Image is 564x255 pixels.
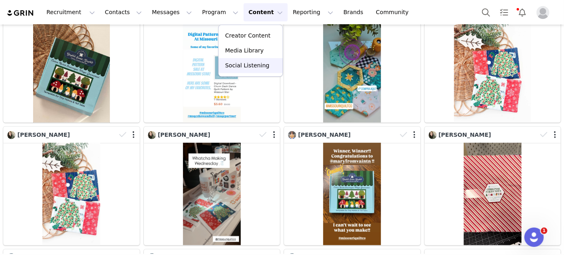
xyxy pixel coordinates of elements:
span: 1 [541,228,547,234]
button: Program [197,3,243,21]
button: Messages [147,3,197,21]
span: [PERSON_NAME] [158,132,210,138]
p: Creator Content [225,31,270,40]
img: 0cf59a70-cae1-4bc3-9210-d2d87114483f.jpg [7,131,15,139]
button: Content [244,3,288,21]
button: Recruitment [42,3,100,21]
span: [PERSON_NAME] [439,132,491,138]
button: Profile [532,6,558,19]
span: [PERSON_NAME] [298,132,351,138]
button: Search [477,3,495,21]
p: Media Library [225,46,263,55]
span: [PERSON_NAME] [17,132,70,138]
img: grin logo [6,9,35,17]
button: Reporting [288,3,338,21]
button: Notifications [513,3,531,21]
p: Social Listening [225,61,269,70]
a: Community [371,3,417,21]
a: Tasks [495,3,513,21]
img: 0cf59a70-cae1-4bc3-9210-d2d87114483f.jpg [148,131,156,139]
iframe: Intercom live chat [524,228,544,247]
img: placeholder-profile.jpg [537,6,549,19]
img: 447f2fc4-b6aa-4a3a-82c4-82da09c75df5.jpg [288,131,296,139]
a: Brands [339,3,370,21]
img: 0cf59a70-cae1-4bc3-9210-d2d87114483f.jpg [429,131,437,139]
button: Contacts [100,3,147,21]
